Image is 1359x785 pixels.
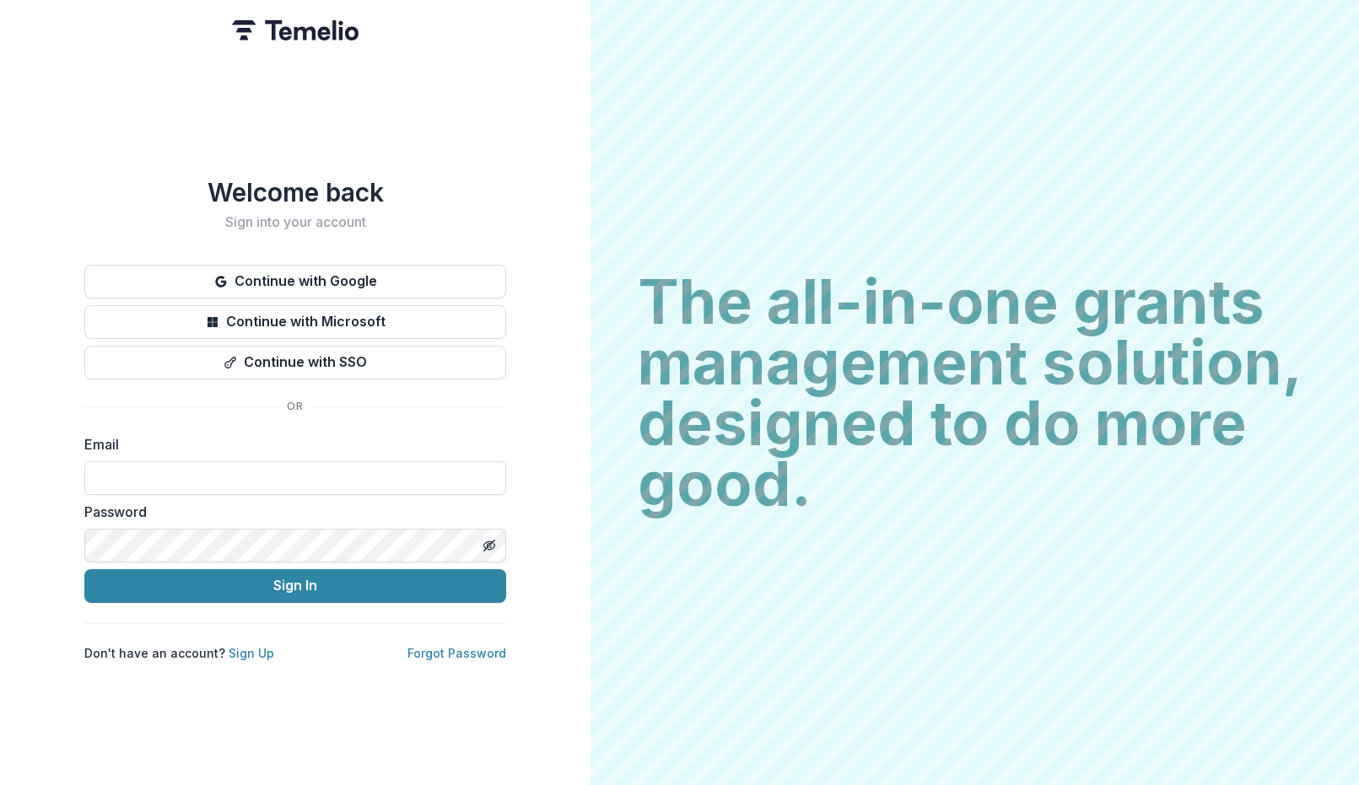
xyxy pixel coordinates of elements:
button: Sign In [84,569,506,603]
img: Temelio [232,20,359,40]
a: Forgot Password [407,646,506,660]
h1: Welcome back [84,177,506,207]
button: Continue with Microsoft [84,305,506,339]
button: Toggle password visibility [476,532,503,559]
button: Continue with Google [84,265,506,298]
label: Email [84,434,496,454]
p: Don't have an account? [84,644,274,662]
h2: Sign into your account [84,214,506,230]
label: Password [84,502,496,522]
a: Sign Up [229,646,274,660]
button: Continue with SSO [84,346,506,379]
